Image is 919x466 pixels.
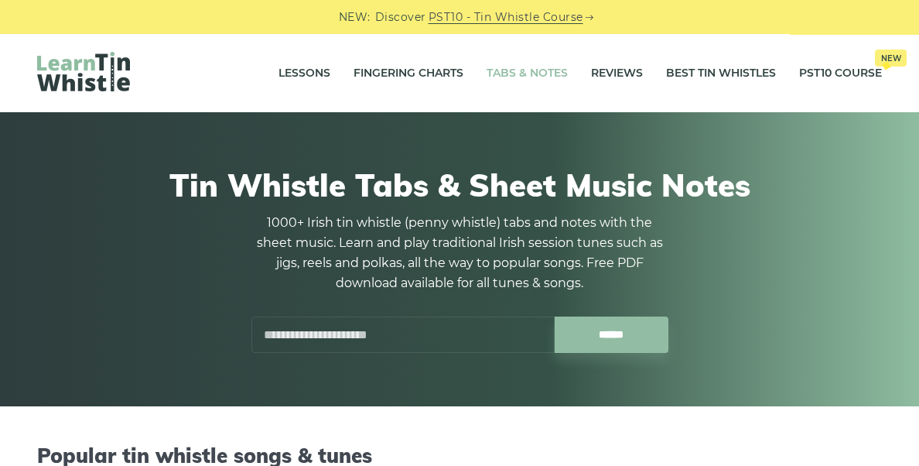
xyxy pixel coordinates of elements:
[278,54,330,93] a: Lessons
[487,54,568,93] a: Tabs & Notes
[354,54,463,93] a: Fingering Charts
[37,52,130,91] img: LearnTinWhistle.com
[875,50,907,67] span: New
[799,54,882,93] a: PST10 CourseNew
[666,54,776,93] a: Best Tin Whistles
[251,213,668,293] p: 1000+ Irish tin whistle (penny whistle) tabs and notes with the sheet music. Learn and play tradi...
[591,54,643,93] a: Reviews
[45,166,874,204] h1: Tin Whistle Tabs & Sheet Music Notes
